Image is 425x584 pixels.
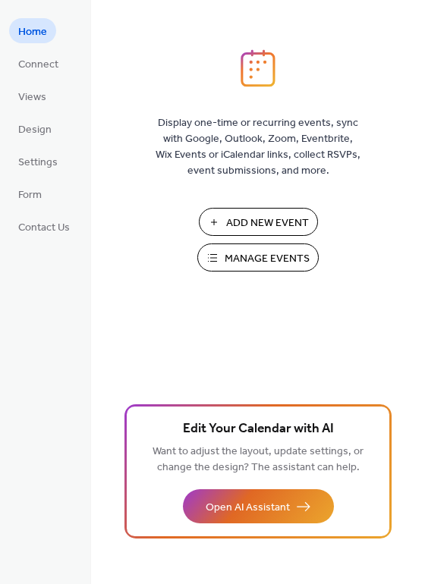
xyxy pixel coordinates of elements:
a: Design [9,116,61,141]
a: Form [9,181,51,206]
span: Edit Your Calendar with AI [183,419,334,440]
span: Manage Events [225,251,310,267]
a: Settings [9,149,67,174]
span: Settings [18,155,58,171]
span: Want to adjust the layout, update settings, or change the design? The assistant can help. [153,441,364,478]
img: logo_icon.svg [241,49,275,87]
span: Home [18,24,47,40]
a: Views [9,83,55,108]
span: Add New Event [226,215,309,231]
span: Display one-time or recurring events, sync with Google, Outlook, Zoom, Eventbrite, Wix Events or ... [156,115,360,179]
span: Contact Us [18,220,70,236]
span: Form [18,187,42,203]
span: Open AI Assistant [206,500,290,516]
span: Views [18,89,46,105]
a: Home [9,18,56,43]
button: Manage Events [197,243,319,272]
a: Contact Us [9,214,79,239]
button: Add New Event [199,208,318,236]
a: Connect [9,51,68,76]
span: Design [18,122,52,138]
button: Open AI Assistant [183,489,334,523]
span: Connect [18,57,58,73]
